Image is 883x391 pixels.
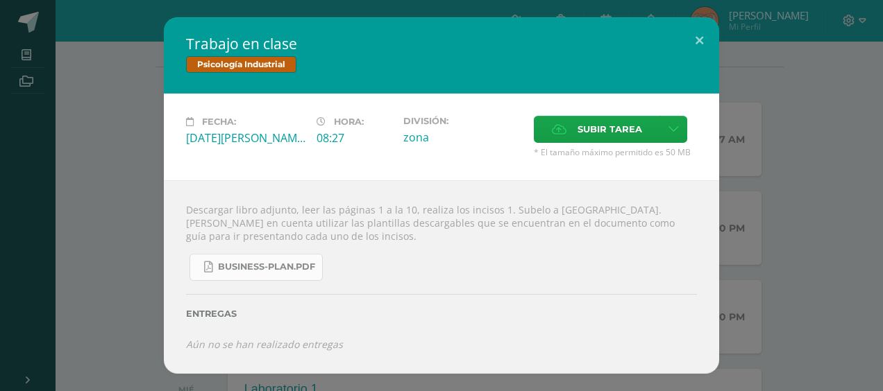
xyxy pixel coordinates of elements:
[218,261,315,272] span: business-plan.pdf
[334,116,364,127] span: Hora:
[403,116,523,126] label: División:
[534,146,697,158] span: * El tamaño máximo permitido es 50 MB
[186,130,305,146] div: [DATE][PERSON_NAME]
[317,130,392,146] div: 08:27
[164,180,719,374] div: Descargar libro adjunto, leer las páginas 1 a la 10, realiza los incisos 1. Subelo a [GEOGRAPHIC_...
[578,116,642,142] span: Subir tarea
[680,17,719,64] button: Close (Esc)
[186,309,697,319] label: Entregas
[403,130,523,145] div: zona
[202,116,236,127] span: Fecha:
[186,34,697,53] h2: Trabajo en clase
[186,56,296,73] span: Psicología Industrial
[186,338,343,351] i: Aún no se han realizado entregas
[190,254,323,281] a: business-plan.pdf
